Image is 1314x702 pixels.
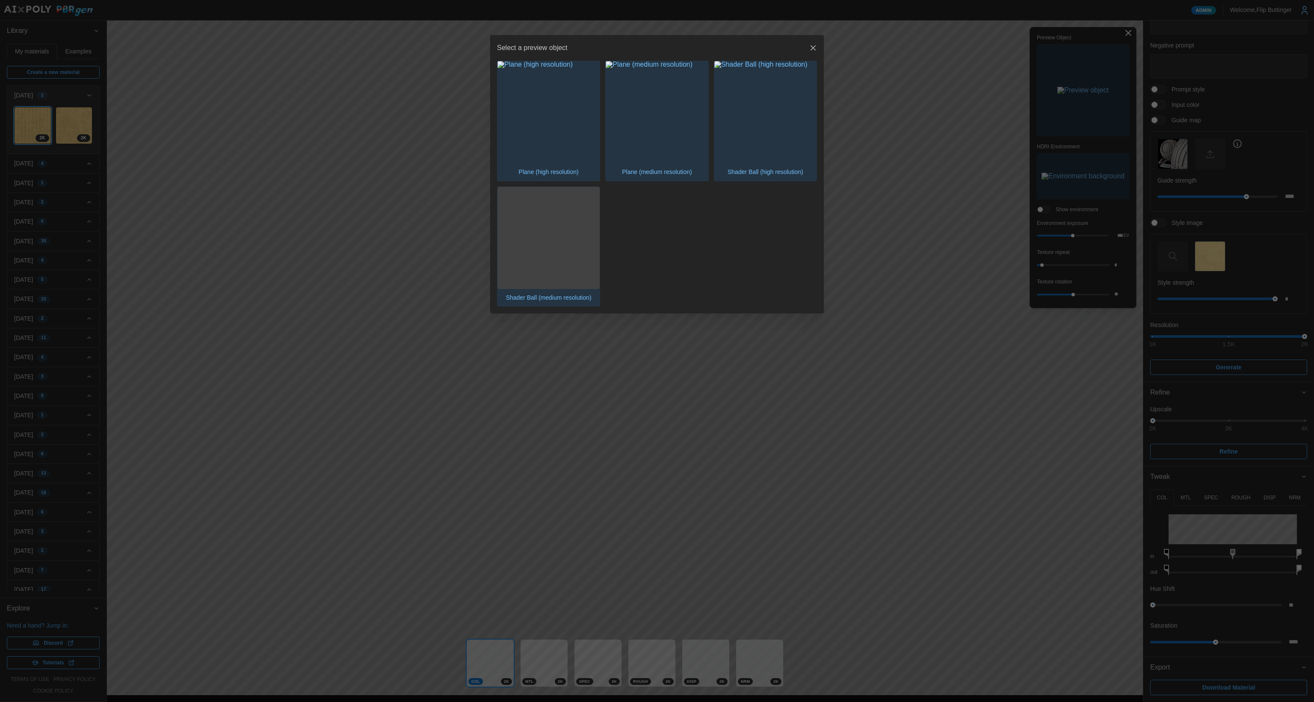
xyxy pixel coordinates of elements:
button: Shader Ball (medium resolution)Shader Ball (medium resolution) [497,186,600,307]
p: Plane (high resolution) [515,163,583,180]
img: Plane (medium resolution) [606,61,708,163]
p: Shader Ball (high resolution) [723,163,808,180]
p: Plane (medium resolution) [618,163,696,180]
img: Shader Ball (high resolution) [714,61,817,163]
h2: Select a preview object [497,44,568,51]
img: Plane (high resolution) [497,61,600,163]
button: Plane (high resolution)Plane (high resolution) [497,61,600,181]
button: Plane (medium resolution)Plane (medium resolution) [605,61,708,181]
button: Shader Ball (high resolution)Shader Ball (high resolution) [714,61,817,181]
p: Shader Ball (medium resolution) [502,289,596,306]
